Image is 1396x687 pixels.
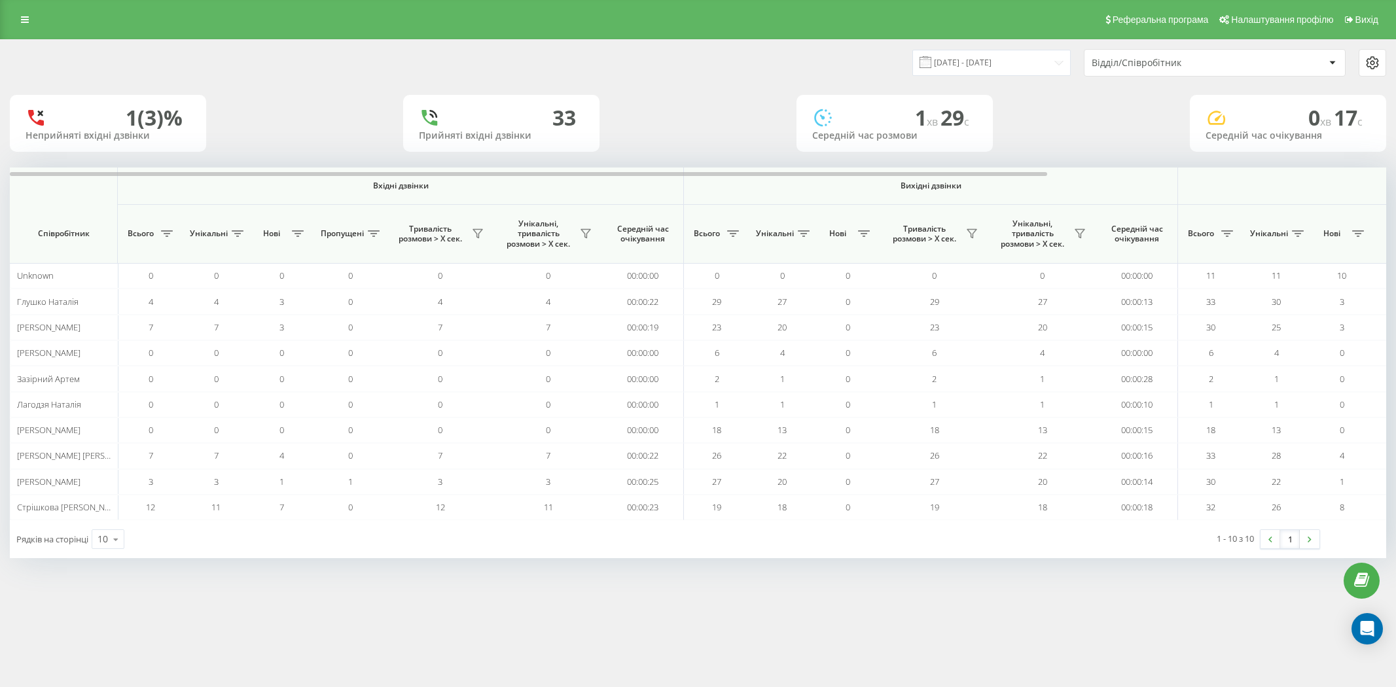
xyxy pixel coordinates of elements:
[1038,424,1047,436] span: 13
[715,373,719,385] span: 2
[778,449,787,461] span: 22
[1340,424,1344,436] span: 0
[17,398,81,410] span: Лагодзя Наталія
[1272,501,1281,513] span: 26
[1272,476,1281,487] span: 22
[126,105,183,130] div: 1 (3)%
[932,398,937,410] span: 1
[930,449,939,461] span: 26
[846,321,850,333] span: 0
[149,373,153,385] span: 0
[214,373,219,385] span: 0
[1217,532,1254,545] div: 1 - 10 з 10
[1337,270,1346,281] span: 10
[501,219,576,249] span: Унікальні, тривалість розмови > Х сек.
[778,296,787,308] span: 27
[1355,14,1378,25] span: Вихід
[190,228,228,239] span: Унікальні
[602,263,684,289] td: 00:00:00
[715,347,719,359] span: 6
[98,533,108,546] div: 10
[1308,103,1334,132] span: 0
[1185,228,1217,239] span: Всього
[26,130,190,141] div: Неприйняті вхідні дзвінки
[438,449,442,461] span: 7
[552,105,576,130] div: 33
[932,270,937,281] span: 0
[546,424,550,436] span: 0
[438,321,442,333] span: 7
[214,449,219,461] span: 7
[146,501,155,513] span: 12
[1206,424,1215,436] span: 18
[602,443,684,468] td: 00:00:22
[964,114,969,129] span: c
[16,533,88,545] span: Рядків на сторінці
[712,296,721,308] span: 29
[1250,228,1288,239] span: Унікальні
[1096,340,1178,366] td: 00:00:00
[846,373,850,385] span: 0
[932,373,937,385] span: 2
[1096,315,1178,340] td: 00:00:15
[348,476,353,487] span: 1
[930,321,939,333] span: 23
[1315,228,1348,239] span: Нові
[279,449,284,461] span: 4
[846,347,850,359] span: 0
[214,476,219,487] span: 3
[214,424,219,436] span: 0
[1274,347,1279,359] span: 4
[279,501,284,513] span: 7
[214,347,219,359] span: 0
[1274,373,1279,385] span: 1
[712,424,721,436] span: 18
[1340,449,1344,461] span: 4
[690,228,723,239] span: Всього
[1096,263,1178,289] td: 00:00:00
[715,398,719,410] span: 1
[546,449,550,461] span: 7
[915,103,940,132] span: 1
[438,476,442,487] span: 3
[17,476,81,487] span: [PERSON_NAME]
[1209,398,1213,410] span: 1
[149,398,153,410] span: 0
[812,130,977,141] div: Середній час розмови
[930,424,939,436] span: 18
[995,219,1070,249] span: Унікальні, тривалість розмови > Х сек.
[348,373,353,385] span: 0
[1040,347,1045,359] span: 4
[149,270,153,281] span: 0
[1096,469,1178,495] td: 00:00:14
[1096,495,1178,520] td: 00:00:18
[214,398,219,410] span: 0
[279,296,284,308] span: 3
[1206,270,1215,281] span: 11
[1206,501,1215,513] span: 32
[602,417,684,443] td: 00:00:00
[1038,476,1047,487] span: 20
[17,373,80,385] span: Зазірний Артем
[715,270,719,281] span: 0
[712,449,721,461] span: 26
[1206,321,1215,333] span: 30
[279,476,284,487] span: 1
[211,501,221,513] span: 11
[438,270,442,281] span: 0
[1340,476,1344,487] span: 1
[1209,373,1213,385] span: 2
[1113,14,1209,25] span: Реферальна програма
[932,347,937,359] span: 6
[438,373,442,385] span: 0
[17,449,146,461] span: [PERSON_NAME] [PERSON_NAME]
[1272,270,1281,281] span: 11
[756,228,794,239] span: Унікальні
[17,347,81,359] span: [PERSON_NAME]
[321,228,364,239] span: Пропущені
[279,373,284,385] span: 0
[1272,321,1281,333] span: 25
[780,398,785,410] span: 1
[846,476,850,487] span: 0
[1038,501,1047,513] span: 18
